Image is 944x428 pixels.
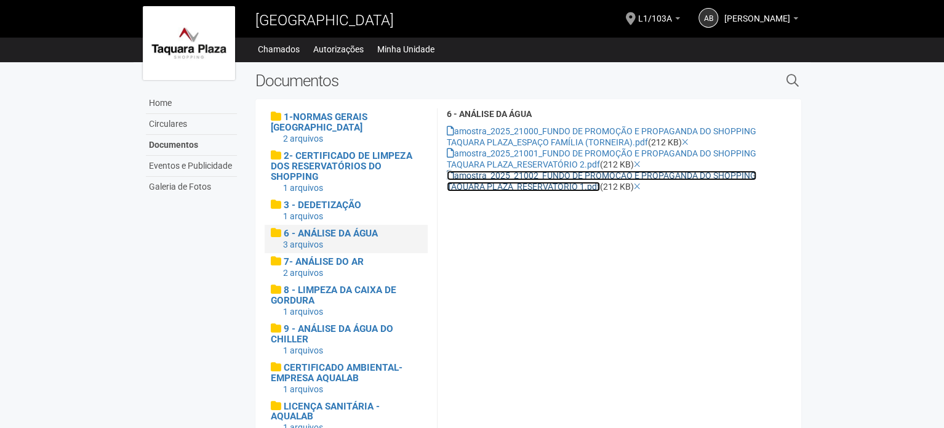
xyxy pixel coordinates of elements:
a: AB [698,8,718,28]
h2: Documentos [255,71,660,90]
span: 8 - LIMPEZA DA CAIXA DE GORDURA [271,285,396,306]
div: 2 arquivos [283,133,422,144]
span: 2- CERTIFICADO DE LIMPEZA DOS RESERVATÓRIOS DO SHOPPING [271,150,412,182]
a: Eventos e Publicidade [146,156,237,177]
div: 1 arquivos [283,384,422,395]
div: 3 arquivos [283,239,422,250]
span: 3 - DEDETIZAÇÃO [284,200,361,211]
a: 1-NORMAS GERAIS [GEOGRAPHIC_DATA] 2 arquivos [271,111,422,144]
a: amostra_2025_21001_FUNDO DE PROMOÇÃO E PROPAGANDA DO SHOPPING TAQUARA PLAZA_RESERVATÓRIO 2.pdf [447,148,756,169]
a: 9 - ANÁLISE DA ÁGUA DO CHILLER 1 arquivos [271,323,422,356]
a: CERTIFICADO AMBIENTAL- EMPRESA AQUALAB 1 arquivos [271,362,422,395]
a: L1/103A [638,15,680,25]
span: 9 - ANÁLISE DA ÁGUA DO CHILLER [271,323,393,345]
div: 2 arquivos [283,267,422,278]
div: (212 KB) [447,126,792,148]
a: Documentos [146,135,237,156]
a: Galeria de Fotos [146,177,237,197]
div: 1 arquivos [283,182,422,193]
a: Home [146,93,237,114]
img: logo.jpg [143,6,235,80]
span: [GEOGRAPHIC_DATA] [255,12,394,29]
div: (212 KB) [447,170,792,192]
div: 1 arquivos [283,211,422,222]
span: LICENÇA SANITÁRIA - AQUALAB [271,401,380,422]
a: Autorizações [313,41,364,58]
a: 6 - ANÁLISE DA ÁGUA 3 arquivos [271,228,422,250]
a: 3 - DEDETIZAÇÃO 1 arquivos [271,200,422,222]
span: André Bileviciuis Tijunelis [724,2,790,23]
a: amostra_2025_21000_FUNDO DE PROMOÇÃO E PROPAGANDA DO SHOPPING TAQUARA PLAZA_ESPAÇO FAMÍLIA (TORNE... [447,126,756,147]
a: 7- ANÁLISE DO AR 2 arquivos [271,256,422,278]
span: CERTIFICADO AMBIENTAL- EMPRESA AQUALAB [271,362,402,384]
a: [PERSON_NAME] [724,15,798,25]
a: Excluir [634,159,641,169]
span: L1/103A [638,2,672,23]
a: Excluir [634,182,641,192]
span: 7- ANÁLISE DO AR [284,256,364,267]
a: Minha Unidade [377,41,434,58]
a: Chamados [258,41,300,58]
span: 6 - ANÁLISE DA ÁGUA [284,228,378,239]
div: 1 arquivos [283,345,422,356]
strong: 6 - ANÁLISE DA ÁGUA [447,109,532,119]
span: 1-NORMAS GERAIS [GEOGRAPHIC_DATA] [271,111,367,133]
div: (212 KB) [447,148,792,170]
a: Circulares [146,114,237,135]
div: 1 arquivos [283,306,422,317]
a: 8 - LIMPEZA DA CAIXA DE GORDURA 1 arquivos [271,285,422,317]
a: Excluir [682,137,689,147]
a: 2- CERTIFICADO DE LIMPEZA DOS RESERVATÓRIOS DO SHOPPING 1 arquivos [271,150,422,193]
a: amostra_2025_21002_FUNDO DE PROMOÇÃO E PROPAGANDA DO SHOPPING TAQUARA PLAZA_RESERVATÓRIO 1.pdf [447,171,756,192]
